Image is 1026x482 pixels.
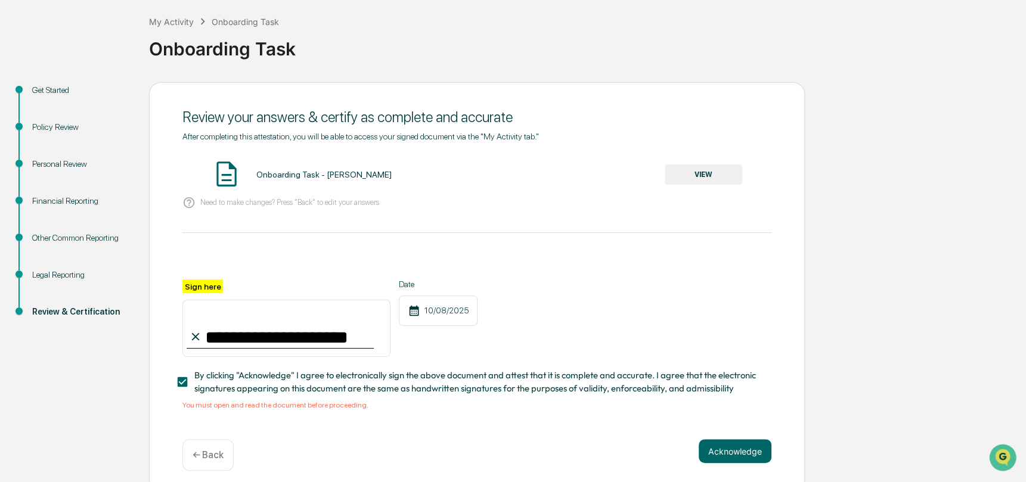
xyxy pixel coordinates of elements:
div: Start new chat [41,91,196,103]
a: 🗄️Attestations [82,145,153,167]
div: 10/08/2025 [399,296,478,326]
div: Personal Review [32,158,130,170]
div: Policy Review [32,121,130,133]
button: VIEW [665,164,742,185]
span: Pylon [119,202,144,211]
label: Sign here [182,279,223,293]
p: ← Back [193,449,224,461]
div: You must open and read the document before proceeding. [182,401,771,409]
div: Review your answers & certify as complete and accurate [182,108,771,126]
div: We're available if you need us! [41,103,151,113]
span: After completing this attestation, you will be able to access your signed document via the "My Ac... [182,132,539,141]
img: 1746055101610-c473b297-6a78-478c-a979-82029cc54cd1 [12,91,33,113]
div: 🖐️ [12,151,21,161]
div: Get Started [32,84,130,97]
div: Onboarding Task [212,17,279,27]
img: Document Icon [212,159,241,189]
div: Review & Certification [32,306,130,318]
div: Legal Reporting [32,269,130,281]
a: 🖐️Preclearance [7,145,82,167]
div: Financial Reporting [32,195,130,207]
div: Onboarding Task - [PERSON_NAME] [256,170,392,179]
div: 🔎 [12,174,21,184]
button: Acknowledge [699,439,771,463]
button: Start new chat [203,95,217,109]
iframe: Open customer support [988,443,1020,475]
p: Need to make changes? Press "Back" to edit your answers [200,198,379,207]
span: Attestations [98,150,148,162]
div: Other Common Reporting [32,232,130,244]
div: 🗄️ [86,151,96,161]
a: 🔎Data Lookup [7,168,80,189]
label: Date [399,279,478,289]
p: How can we help? [12,25,217,44]
span: Data Lookup [24,173,75,185]
span: Preclearance [24,150,77,162]
div: My Activity [149,17,194,27]
a: Powered byPylon [84,201,144,211]
span: By clicking "Acknowledge" I agree to electronically sign the above document and attest that it is... [194,369,762,396]
div: Onboarding Task [149,29,1020,60]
